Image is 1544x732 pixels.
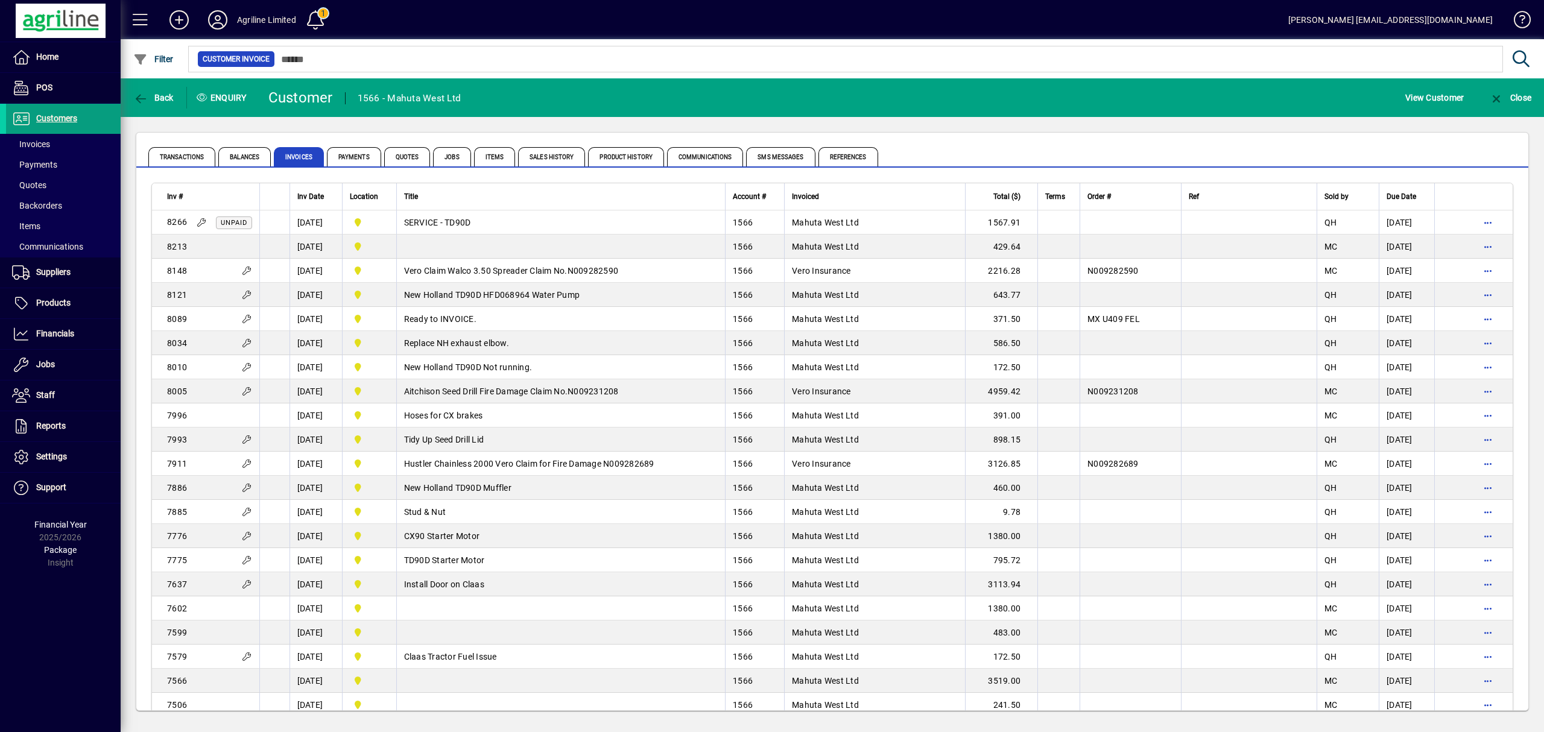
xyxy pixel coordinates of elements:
[792,483,859,493] span: Mahuta West Ltd
[289,620,342,645] td: [DATE]
[350,529,389,543] span: Dargaville
[1324,676,1338,686] span: MC
[1379,331,1434,355] td: [DATE]
[6,175,121,195] a: Quotes
[268,88,333,107] div: Customer
[237,10,296,30] div: Agriline Limited
[1478,406,1498,425] button: More options
[792,190,958,203] div: Invoiced
[1324,531,1337,541] span: QH
[1402,87,1467,109] button: View Customer
[1087,190,1111,203] span: Order #
[733,338,753,348] span: 1566
[404,531,480,541] span: CX90 Starter Motor
[1324,435,1337,444] span: QH
[167,507,187,517] span: 7885
[6,350,121,380] a: Jobs
[965,379,1037,403] td: 4959.42
[404,338,509,348] span: Replace NH exhaust elbow.
[1324,579,1337,589] span: QH
[792,700,859,710] span: Mahuta West Ltd
[6,216,121,236] a: Items
[297,190,324,203] span: Inv Date
[289,235,342,259] td: [DATE]
[289,596,342,620] td: [DATE]
[792,290,859,300] span: Mahuta West Ltd
[167,628,187,637] span: 7599
[1379,524,1434,548] td: [DATE]
[167,314,187,324] span: 8089
[167,290,187,300] span: 8121
[167,190,183,203] span: Inv #
[404,190,418,203] span: Title
[198,9,237,31] button: Profile
[36,329,74,338] span: Financials
[733,290,753,300] span: 1566
[1478,695,1498,715] button: More options
[733,362,753,372] span: 1566
[792,531,859,541] span: Mahuta West Ltd
[792,628,859,637] span: Mahuta West Ltd
[965,620,1037,645] td: 483.00
[965,428,1037,452] td: 898.15
[167,435,187,444] span: 7993
[973,190,1031,203] div: Total ($)
[6,195,121,216] a: Backorders
[1478,502,1498,522] button: More options
[36,267,71,277] span: Suppliers
[792,507,859,517] span: Mahuta West Ltd
[1478,213,1498,232] button: More options
[1379,210,1434,235] td: [DATE]
[350,481,389,494] span: Dargaville
[1379,476,1434,500] td: [DATE]
[12,180,46,190] span: Quotes
[221,219,247,227] span: Unpaid
[404,459,654,469] span: Hustler Chainless 2000 Vero Claim for Fire Damage N009282689
[289,669,342,693] td: [DATE]
[746,147,815,166] span: SMS Messages
[167,387,187,396] span: 8005
[36,452,67,461] span: Settings
[1379,259,1434,283] td: [DATE]
[6,73,121,103] a: POS
[965,548,1037,572] td: 795.72
[1324,218,1337,227] span: QH
[289,379,342,403] td: [DATE]
[733,190,777,203] div: Account #
[6,442,121,472] a: Settings
[289,307,342,331] td: [DATE]
[1189,190,1199,203] span: Ref
[1087,459,1139,469] span: N009282689
[350,361,389,374] span: Dargaville
[1478,575,1498,594] button: More options
[1324,290,1337,300] span: QH
[733,190,766,203] span: Account #
[1324,362,1337,372] span: QH
[1087,266,1139,276] span: N009282590
[1379,548,1434,572] td: [DATE]
[167,266,187,276] span: 8148
[36,359,55,369] span: Jobs
[1379,645,1434,669] td: [DATE]
[12,160,57,169] span: Payments
[350,433,389,446] span: Dargaville
[289,548,342,572] td: [DATE]
[733,676,753,686] span: 1566
[350,385,389,398] span: Dargaville
[1087,190,1174,203] div: Order #
[965,669,1037,693] td: 3519.00
[733,604,753,613] span: 1566
[289,476,342,500] td: [DATE]
[350,190,389,203] div: Location
[965,452,1037,476] td: 3126.85
[792,459,851,469] span: Vero Insurance
[289,259,342,283] td: [DATE]
[1505,2,1529,42] a: Knowledge Base
[350,190,378,203] span: Location
[965,355,1037,379] td: 172.50
[792,652,859,661] span: Mahuta West Ltd
[167,338,187,348] span: 8034
[792,242,859,251] span: Mahuta West Ltd
[792,387,851,396] span: Vero Insurance
[203,53,270,65] span: Customer Invoice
